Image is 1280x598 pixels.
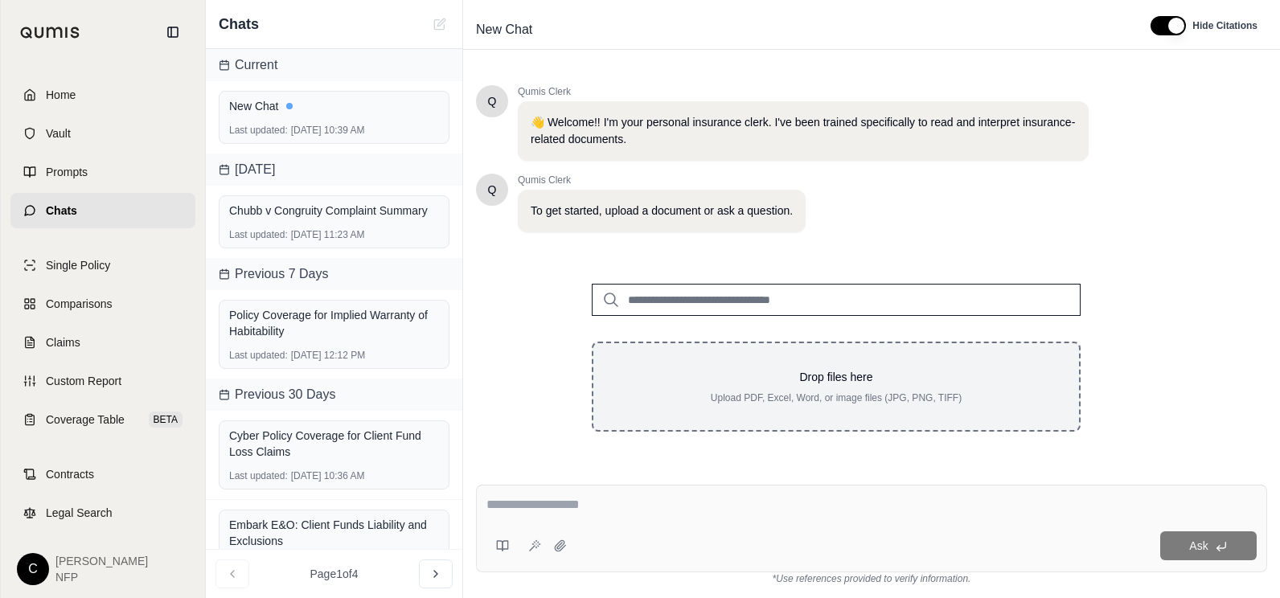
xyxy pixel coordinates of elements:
span: Contracts [46,466,94,482]
span: Last updated: [229,228,288,241]
span: [PERSON_NAME] [55,553,148,569]
div: [DATE] 11:23 AM [229,228,439,241]
span: Last updated: [229,469,288,482]
p: Upload PDF, Excel, Word, or image files (JPG, PNG, TIFF) [619,391,1053,404]
a: Claims [10,325,195,360]
a: Vault [10,116,195,151]
span: Last updated: [229,349,288,362]
div: Embark E&O: Client Funds Liability and Exclusions [229,517,439,549]
a: Home [10,77,195,113]
button: Collapse sidebar [160,19,186,45]
img: Qumis Logo [20,27,80,39]
span: Vault [46,125,71,141]
span: Chats [46,203,77,219]
span: Qumis Clerk [518,174,806,186]
span: NFP [55,569,148,585]
span: Single Policy [46,257,110,273]
span: Hide Citations [1192,19,1257,32]
div: [DATE] [206,154,462,186]
span: New Chat [470,17,539,43]
div: Previous 7 Days [206,258,462,290]
div: Previous 30 Days [206,379,462,411]
div: Edit Title [470,17,1131,43]
div: [DATE] 10:39 AM [229,124,439,137]
a: Single Policy [10,248,195,283]
p: To get started, upload a document or ask a question. [531,203,793,219]
span: BETA [149,412,183,428]
span: Home [46,87,76,103]
div: New Chat [229,98,439,114]
span: Chats [219,13,259,35]
span: Claims [46,334,80,350]
span: Hello [488,182,497,198]
span: Hello [488,93,497,109]
span: Custom Report [46,373,121,389]
span: Comparisons [46,296,112,312]
button: Ask [1160,531,1257,560]
a: Prompts [10,154,195,190]
div: [DATE] 12:12 PM [229,349,439,362]
span: Ask [1189,539,1208,552]
button: New Chat [430,14,449,34]
div: C [17,553,49,585]
a: Coverage TableBETA [10,402,195,437]
span: Page 1 of 4 [310,566,359,582]
div: Cyber Policy Coverage for Client Fund Loss Claims [229,428,439,460]
div: [DATE] 10:36 AM [229,469,439,482]
a: Custom Report [10,363,195,399]
div: Policy Coverage for Implied Warranty of Habitability [229,307,439,339]
p: Drop files here [619,369,1053,385]
div: Current [206,49,462,81]
span: Legal Search [46,505,113,521]
span: Prompts [46,164,88,180]
p: 👋 Welcome!! I'm your personal insurance clerk. I've been trained specifically to read and interpr... [531,114,1076,148]
a: Contracts [10,457,195,492]
span: Qumis Clerk [518,85,1089,98]
a: Legal Search [10,495,195,530]
span: Last updated: [229,124,288,137]
a: Chats [10,193,195,228]
div: Chubb v Congruity Complaint Summary [229,203,439,219]
div: *Use references provided to verify information. [476,572,1267,585]
a: Comparisons [10,286,195,322]
span: Coverage Table [46,412,125,428]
